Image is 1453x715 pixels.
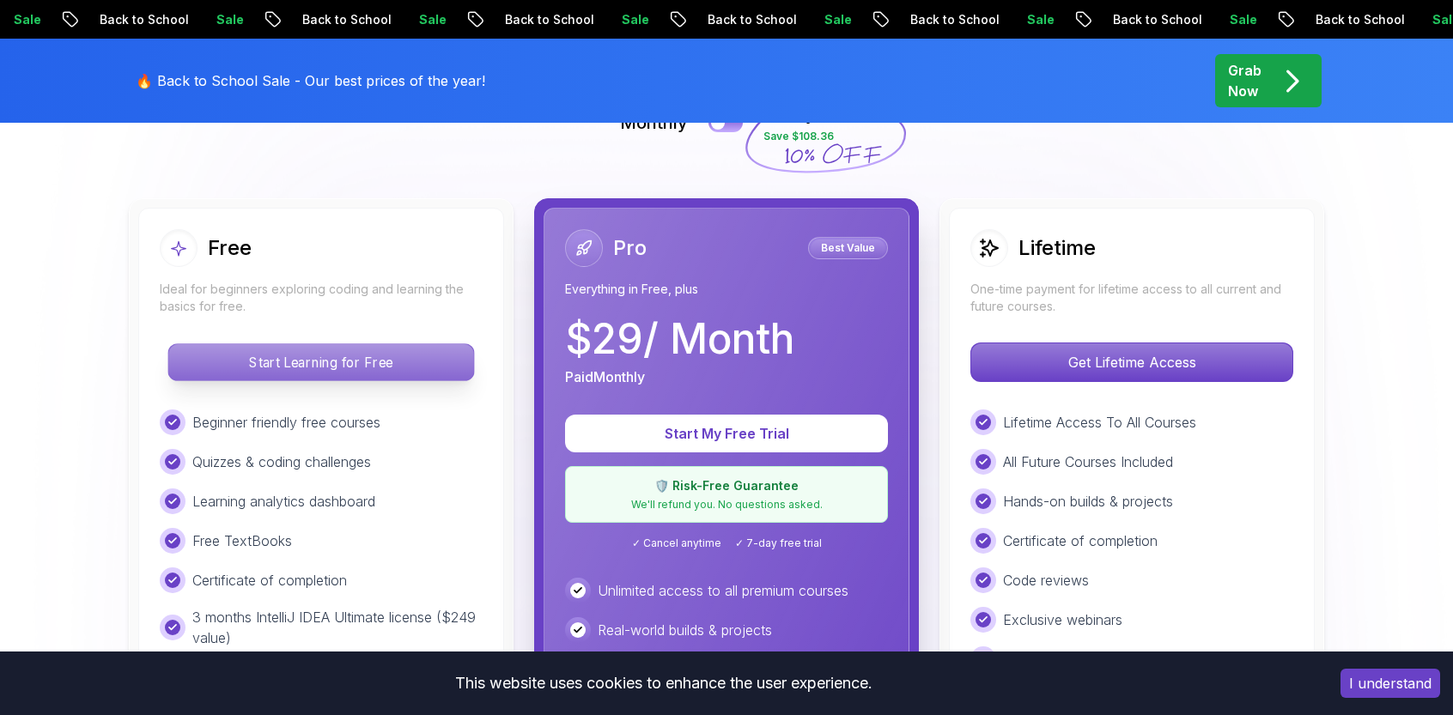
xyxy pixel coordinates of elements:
h2: Lifetime [1018,234,1096,262]
p: Sale [393,11,448,28]
a: Get Lifetime Access [970,354,1293,371]
button: Get Lifetime Access [970,342,1293,382]
p: Start My Free Trial [586,423,867,444]
p: Certificate of completion [192,570,347,591]
p: Quizzes & coding challenges [192,451,371,472]
button: Start My Free Trial [565,415,888,452]
p: Code reviews [1003,570,1089,591]
p: Start Learning for Free [168,344,473,380]
h2: Free [208,234,252,262]
p: Everything in Free, plus [565,281,888,298]
p: 🛡️ Risk-Free Guarantee [576,477,877,494]
p: 🔥 Back to School Sale - Our best prices of the year! [136,70,485,91]
p: Best Value [811,239,885,257]
p: Learning analytics dashboard [192,491,375,512]
a: Start Learning for Free [160,354,483,371]
h2: Pro [613,234,647,262]
p: Get Lifetime Access [971,343,1292,381]
p: Tools and Apps [1003,649,1100,670]
p: Free TextBooks [192,530,292,551]
p: Back to School [277,11,393,28]
p: Back to School [74,11,191,28]
p: Back to School [682,11,799,28]
p: One-time payment for lifetime access to all current and future courses. [970,281,1293,315]
div: This website uses cookies to enhance the user experience. [13,664,1315,702]
p: Back to School [1290,11,1407,28]
p: Sale [799,11,854,28]
p: Back to School [479,11,596,28]
button: Start Learning for Free [167,343,474,381]
p: Exclusive webinars [1003,609,1122,630]
p: Ideal for beginners exploring coding and learning the basics for free. [160,281,483,315]
span: ✓ Cancel anytime [632,536,721,550]
p: Real-world builds & projects [598,620,772,640]
p: Sale [596,11,651,28]
p: Sale [1204,11,1259,28]
button: Accept cookies [1341,669,1440,698]
p: Monthly [620,111,688,135]
p: Certificate of completion [1003,530,1158,551]
p: Unlimited access to all premium courses [598,580,848,601]
p: $ 29 / Month [565,318,794,360]
p: All Future Courses Included [1003,451,1173,472]
p: Lifetime Access To All Courses [1003,412,1196,433]
p: Paid Monthly [565,367,645,387]
span: ✓ 7-day free trial [735,536,822,550]
p: Grab Now [1228,60,1261,101]
p: Hands-on builds & projects [1003,491,1173,512]
p: Back to School [1087,11,1204,28]
p: We'll refund you. No questions asked. [576,498,877,512]
p: Back to School [885,11,1001,28]
p: Sale [1001,11,1056,28]
p: 3 months IntelliJ IDEA Ultimate license ($249 value) [192,607,483,648]
a: Start My Free Trial [565,425,888,442]
p: Sale [191,11,246,28]
p: Beginner friendly free courses [192,412,380,433]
